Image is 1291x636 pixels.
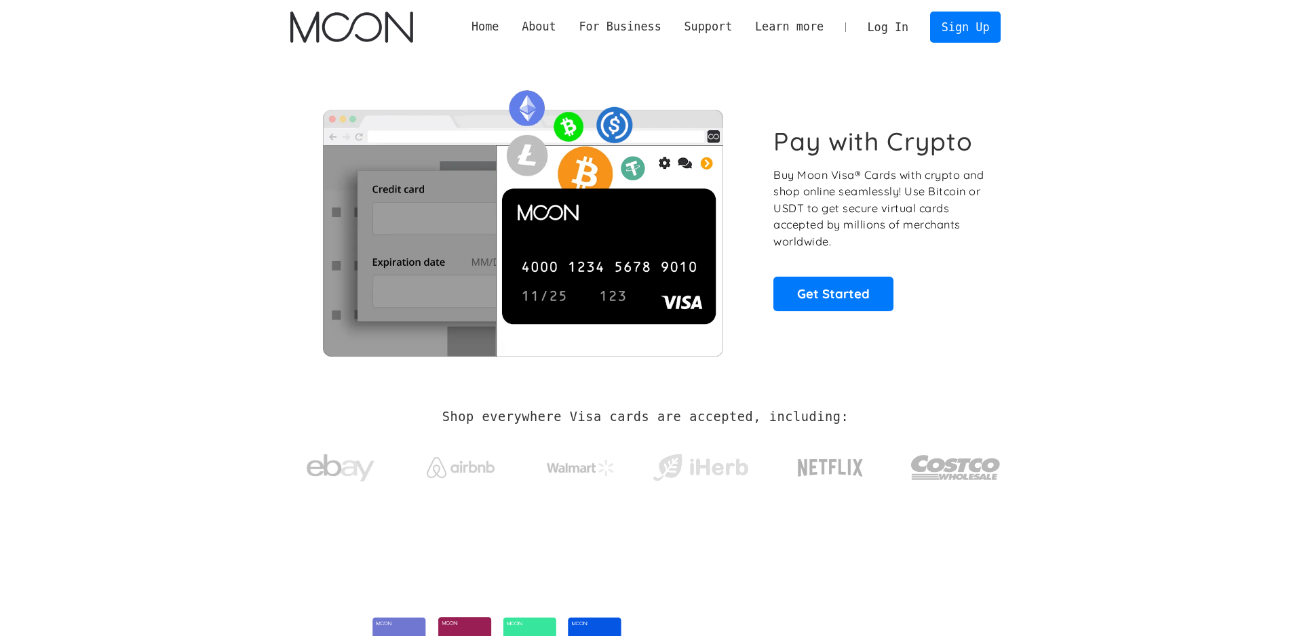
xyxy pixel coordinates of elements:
a: home [290,12,413,43]
img: Moon Logo [290,12,413,43]
a: Home [460,18,510,35]
img: ebay [307,447,374,490]
div: Support [673,18,744,35]
div: About [522,18,556,35]
img: Costco [910,442,1001,493]
img: iHerb [650,450,751,485]
div: For Business [579,18,661,35]
img: Moon Cards let you spend your crypto anywhere Visa is accepted. [290,81,755,356]
a: Netflix [770,437,891,492]
img: Walmart [547,460,615,476]
div: About [510,18,567,35]
a: Walmart [530,446,631,483]
div: Learn more [755,18,824,35]
a: Log In [856,12,920,42]
p: Buy Moon Visa® Cards with crypto and shop online seamlessly! Use Bitcoin or USDT to get secure vi... [773,167,986,250]
a: Sign Up [930,12,1001,42]
h1: Pay with Crypto [773,126,973,157]
img: Airbnb [427,457,495,478]
a: Get Started [773,277,893,311]
div: Learn more [744,18,835,35]
h2: Shop everywhere Visa cards are accepted, including: [442,410,849,424]
a: Costco [910,429,1001,500]
a: iHerb [650,437,751,492]
div: For Business [568,18,673,35]
a: Airbnb [410,443,511,485]
div: Support [684,18,732,35]
img: Netflix [796,451,864,485]
a: ebay [290,433,391,496]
